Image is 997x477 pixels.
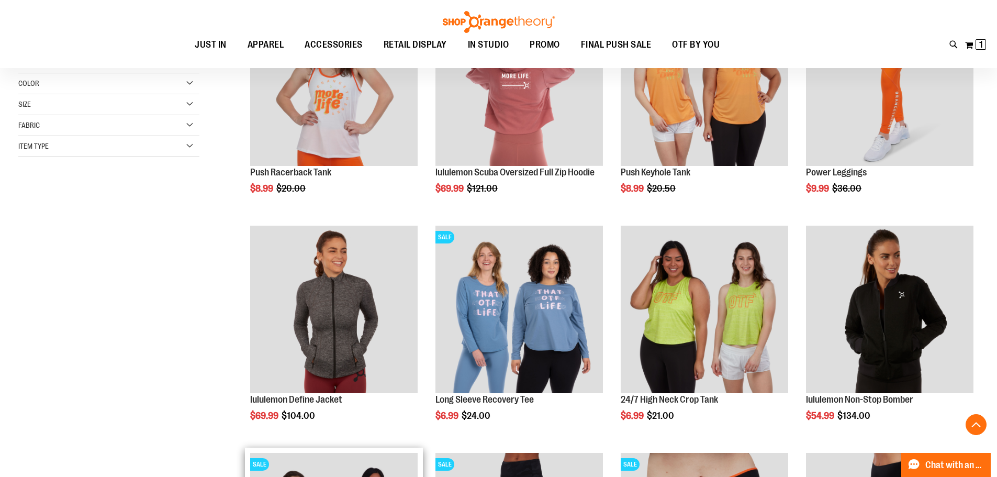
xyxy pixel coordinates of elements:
a: Product image for 24/7 High Neck Crop Tank [621,226,788,395]
a: RETAIL DISPLAY [373,33,457,57]
span: 1 [979,39,983,50]
img: product image for 1529891 [250,226,418,393]
img: Product image for 24/7 High Neck Crop Tank [621,226,788,393]
a: OTF BY YOU [662,33,730,57]
img: Shop Orangetheory [441,11,556,33]
button: Chat with an Expert [901,453,991,477]
span: $24.00 [462,411,492,421]
a: Product image for lululemon Non-Stop Bomber [806,226,973,395]
span: Color [18,79,39,87]
span: Size [18,100,31,108]
a: Push Keyhole Tank [621,167,690,178]
span: Chat with an Expert [925,460,984,470]
span: FINAL PUSH SALE [581,33,652,57]
span: JUST IN [195,33,227,57]
div: product [430,220,608,448]
a: product image for 1529891 [250,226,418,395]
span: $134.00 [837,411,872,421]
span: SALE [621,458,640,471]
button: Back To Top [966,414,987,435]
a: ACCESSORIES [294,33,373,57]
span: $20.50 [647,183,677,194]
span: ACCESSORIES [305,33,363,57]
a: FINAL PUSH SALE [570,33,662,57]
div: product [615,220,793,448]
a: JUST IN [184,33,237,57]
span: $54.99 [806,411,836,421]
img: Product image for lululemon Non-Stop Bomber [806,226,973,393]
span: SALE [435,231,454,243]
div: product [245,220,423,448]
span: OTF BY YOU [672,33,720,57]
span: $20.00 [276,183,307,194]
a: Power Leggings [806,167,867,178]
span: Item Type [18,142,49,150]
span: $121.00 [467,183,499,194]
a: APPAREL [237,33,295,57]
span: $36.00 [832,183,863,194]
img: Main of 2024 AUGUST Long Sleeve Recovery Tee [435,226,603,393]
a: 24/7 High Neck Crop Tank [621,394,718,405]
span: APPAREL [248,33,284,57]
span: $8.99 [621,183,645,194]
span: $9.99 [806,183,831,194]
span: $104.00 [282,411,317,421]
span: SALE [435,458,454,471]
a: Long Sleeve Recovery Tee [435,394,534,405]
span: SALE [250,458,269,471]
span: $69.99 [250,411,280,421]
span: Fabric [18,121,40,129]
a: lululemon Scuba Oversized Full Zip Hoodie [435,167,595,178]
span: PROMO [530,33,560,57]
span: $21.00 [647,411,676,421]
span: $69.99 [435,183,465,194]
a: Push Racerback Tank [250,167,331,178]
span: $6.99 [621,411,645,421]
a: PROMO [519,33,570,57]
a: lululemon Non-Stop Bomber [806,394,913,405]
a: lululemon Define Jacket [250,394,342,405]
span: $6.99 [435,411,460,421]
a: IN STUDIO [457,33,520,57]
a: Main of 2024 AUGUST Long Sleeve Recovery TeeSALE [435,226,603,395]
span: $8.99 [250,183,275,194]
div: product [801,220,979,448]
span: IN STUDIO [468,33,509,57]
span: RETAIL DISPLAY [384,33,447,57]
